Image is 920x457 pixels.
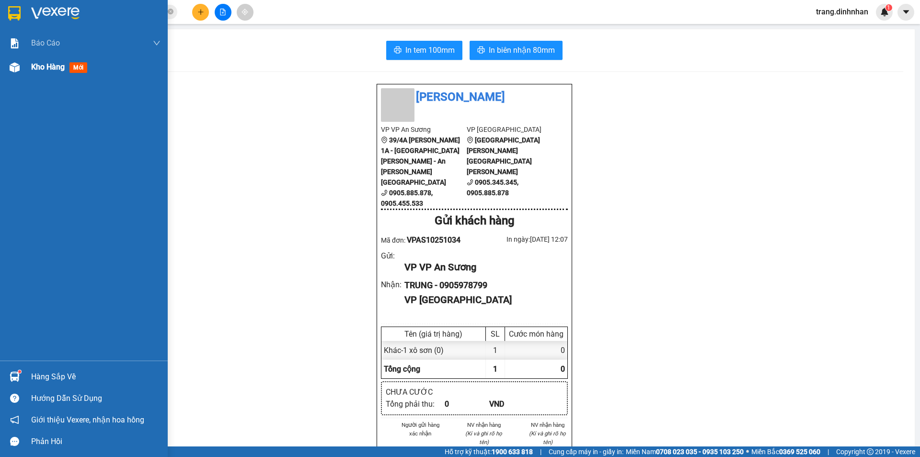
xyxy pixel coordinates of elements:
strong: 1900 633 818 [492,448,533,456]
div: Hướng dẫn sử dụng [31,391,161,406]
button: caret-down [897,4,914,21]
span: Hỗ trợ kỹ thuật: [445,446,533,457]
i: (Kí và ghi rõ họ tên) [529,430,566,445]
div: 0 [445,398,489,410]
li: [PERSON_NAME] [5,5,139,23]
b: 0905.345.345, 0905.885.878 [467,178,518,197]
div: Cước món hàng [507,329,565,339]
span: Khác - 1 xô sơn (0) [384,346,444,355]
span: In tem 100mm [405,44,455,56]
img: icon-new-feature [880,8,889,16]
li: NV nhận hàng [464,421,505,429]
span: close-circle [168,9,173,14]
i: (Kí và ghi rõ họ tên) [465,430,502,445]
div: 1 [486,341,505,360]
span: mới [69,62,87,73]
b: 0905.885.878, 0905.455.533 [381,189,433,207]
li: VP [GEOGRAPHIC_DATA] [467,124,552,135]
span: Cung cấp máy in - giấy in: [549,446,623,457]
div: In ngày: [DATE] 12:07 [474,234,568,245]
button: plus [192,4,209,21]
span: question-circle [10,394,19,403]
div: TRUNG - 0905978799 [404,279,560,292]
span: caret-down [902,8,910,16]
div: SL [488,329,502,339]
div: Gửi : [381,250,404,262]
div: Mã đơn: [381,234,474,246]
sup: 1 [885,4,892,11]
div: Gửi khách hàng [381,212,568,230]
li: NV nhận hàng [527,421,568,429]
li: [PERSON_NAME] [381,88,568,106]
img: warehouse-icon [10,372,20,382]
div: VP VP An Sương [404,260,560,275]
button: aim [237,4,253,21]
div: Hàng sắp về [31,370,161,384]
span: trang.dinhnhan [808,6,876,18]
div: VP [GEOGRAPHIC_DATA] [404,293,560,307]
span: Giới thiệu Vexere, nhận hoa hồng [31,414,144,426]
span: environment [5,53,11,60]
div: Phản hồi [31,434,161,449]
span: plus [197,9,204,15]
div: VND [489,398,534,410]
button: file-add [215,4,231,21]
div: Tên (giá trị hàng) [384,329,483,339]
span: 1 [887,4,890,11]
span: Miền Bắc [751,446,820,457]
span: | [540,446,541,457]
span: Báo cáo [31,37,60,49]
span: In biên nhận 80mm [489,44,555,56]
img: logo-vxr [8,6,21,21]
span: | [828,446,829,457]
b: 39/4A [PERSON_NAME] 1A - [GEOGRAPHIC_DATA][PERSON_NAME] - An [PERSON_NAME][GEOGRAPHIC_DATA] [381,136,460,186]
span: environment [467,137,473,143]
button: printerIn tem 100mm [386,41,462,60]
li: Người gửi hàng xác nhận [400,421,441,438]
span: down [153,39,161,47]
span: close-circle [168,8,173,17]
li: VP [GEOGRAPHIC_DATA] [66,41,127,72]
span: 0 [561,364,565,374]
span: Kho hàng [31,62,65,71]
span: printer [394,46,402,55]
span: printer [477,46,485,55]
span: notification [10,415,19,424]
span: VPAS10251034 [407,235,460,245]
li: VP VP An Sương [5,41,66,51]
b: [GEOGRAPHIC_DATA][PERSON_NAME][GEOGRAPHIC_DATA][PERSON_NAME] [467,136,540,176]
div: Tổng phải thu : [386,398,445,410]
span: phone [381,189,388,196]
strong: 0369 525 060 [779,448,820,456]
li: VP VP An Sương [381,124,467,135]
span: message [10,437,19,446]
span: Tổng cộng [384,364,420,374]
span: copyright [867,448,874,455]
sup: 1 [18,370,21,373]
span: file-add [219,9,226,15]
span: phone [467,179,473,186]
img: solution-icon [10,38,20,48]
span: aim [241,9,248,15]
span: Miền Nam [626,446,744,457]
span: ⚪️ [746,450,749,454]
span: 1 [493,364,497,374]
div: 0 [505,341,567,360]
img: warehouse-icon [10,62,20,72]
div: CHƯA CƯỚC [386,386,445,398]
button: printerIn biên nhận 80mm [470,41,563,60]
strong: 0708 023 035 - 0935 103 250 [656,448,744,456]
span: environment [381,137,388,143]
div: Nhận : [381,279,404,291]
